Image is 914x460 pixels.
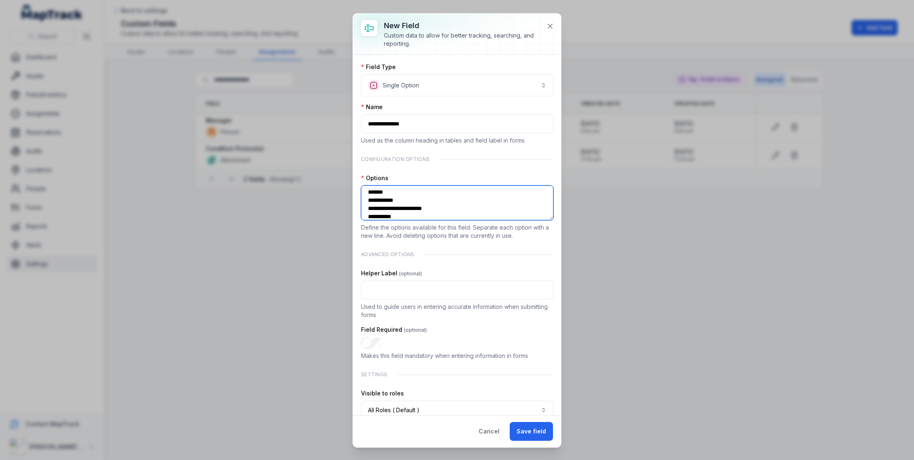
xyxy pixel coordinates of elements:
button: All Roles ( Default ) [361,401,553,420]
input: :r5e:-form-item-label [361,281,553,299]
button: Save field [510,422,553,441]
input: :r5f:-form-item-label [361,337,382,348]
div: Settings [361,366,553,383]
p: Makes this field mandatory when entering information in forms [361,352,553,360]
button: Cancel [472,422,506,441]
input: :r5c:-form-item-label [361,114,553,133]
label: Options [361,174,388,182]
div: Configuration Options [361,151,553,167]
label: Helper Label [361,269,422,277]
p: Used to guide users in entering accurate information when submitting forms [361,303,553,319]
label: Field Type [361,63,396,71]
p: Define the options available for this field. Separate each option with a new line. Avoid deleting... [361,223,553,240]
label: Field Required [361,326,427,334]
label: Name [361,103,383,111]
div: Advanced Options [361,246,553,263]
h3: New field [384,20,540,31]
label: Visible to roles [361,389,404,397]
button: Single Option [361,74,553,96]
div: Custom data to allow for better tracking, searching, and reporting. [384,31,540,48]
textarea: :r5d:-form-item-label [361,185,553,220]
p: Used as the column heading in tables and field label in forms [361,136,553,145]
